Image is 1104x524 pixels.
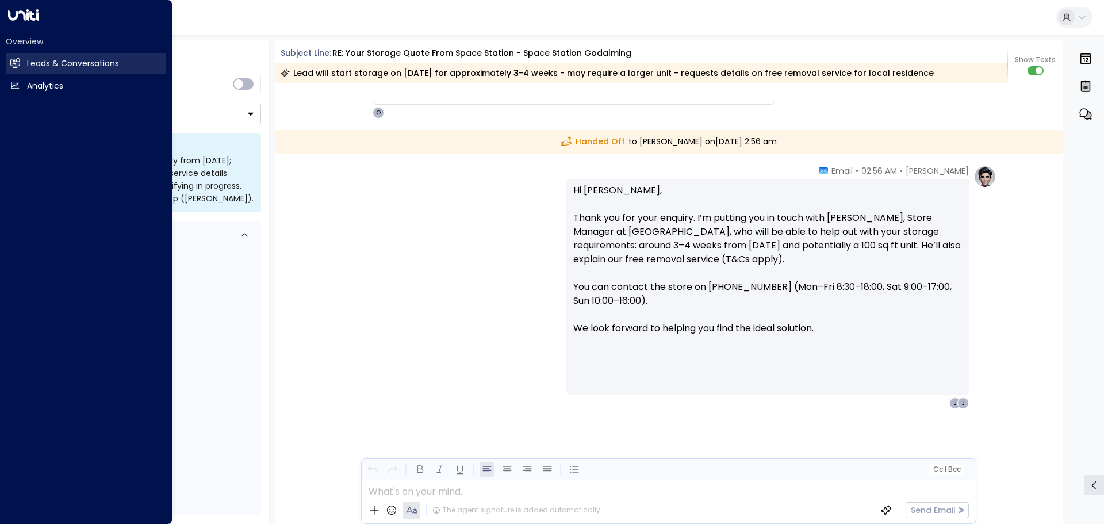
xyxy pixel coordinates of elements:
span: Email [831,165,853,177]
span: • [856,165,858,177]
span: Show Texts [1015,55,1056,65]
div: The agent signature is added automatically [432,505,600,515]
h2: Overview [6,36,166,47]
span: Subject Line: [281,47,331,59]
span: • [900,165,903,177]
h2: Leads & Conversations [27,58,119,70]
span: Cc Bcc [933,465,960,473]
p: Hi [PERSON_NAME], Thank you for your enquiry. I’m putting you in touch with [PERSON_NAME], Store ... [573,183,962,349]
button: Redo [385,462,400,477]
h2: Analytics [27,80,63,92]
div: to [PERSON_NAME] on [DATE] 2:56 am [275,130,1063,154]
a: Analytics [6,75,166,97]
button: Undo [365,462,379,477]
div: O [373,107,384,118]
div: J [949,397,961,409]
img: profile-logo.png [973,165,996,188]
a: Leads & Conversations [6,53,166,74]
span: | [944,465,946,473]
div: RE: Your storage quote from Space Station - Space Station Godalming [332,47,631,59]
span: [PERSON_NAME] [906,165,969,177]
div: Lead will start storage on [DATE] for approximately 3-4 weeks - may require a larger unit - reque... [281,67,934,79]
span: Handed Off [561,136,625,148]
span: 02:56 AM [861,165,897,177]
div: J [957,397,969,409]
button: Cc|Bcc [928,464,965,475]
